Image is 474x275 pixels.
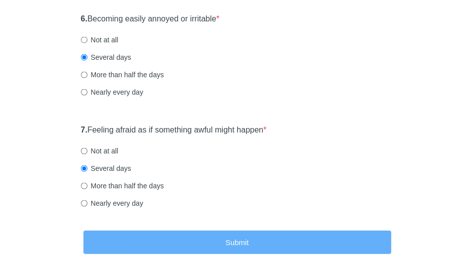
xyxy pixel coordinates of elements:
[81,89,87,95] input: Nearly every day
[81,145,118,155] label: Not at all
[81,69,164,79] label: More than half the days
[81,36,87,43] input: Not at all
[81,71,87,78] input: More than half the days
[81,163,131,173] label: Several days
[81,54,87,60] input: Several days
[83,230,391,254] button: Submit
[81,124,267,136] label: Feeling afraid as if something awful might happen
[81,52,131,62] label: Several days
[81,13,220,25] label: Becoming easily annoyed or irritable
[81,165,87,171] input: Several days
[81,14,87,23] strong: 6.
[81,34,118,44] label: Not at all
[81,87,143,97] label: Nearly every day
[81,198,143,208] label: Nearly every day
[81,182,87,189] input: More than half the days
[81,125,87,134] strong: 7.
[81,200,87,206] input: Nearly every day
[81,180,164,190] label: More than half the days
[81,147,87,154] input: Not at all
